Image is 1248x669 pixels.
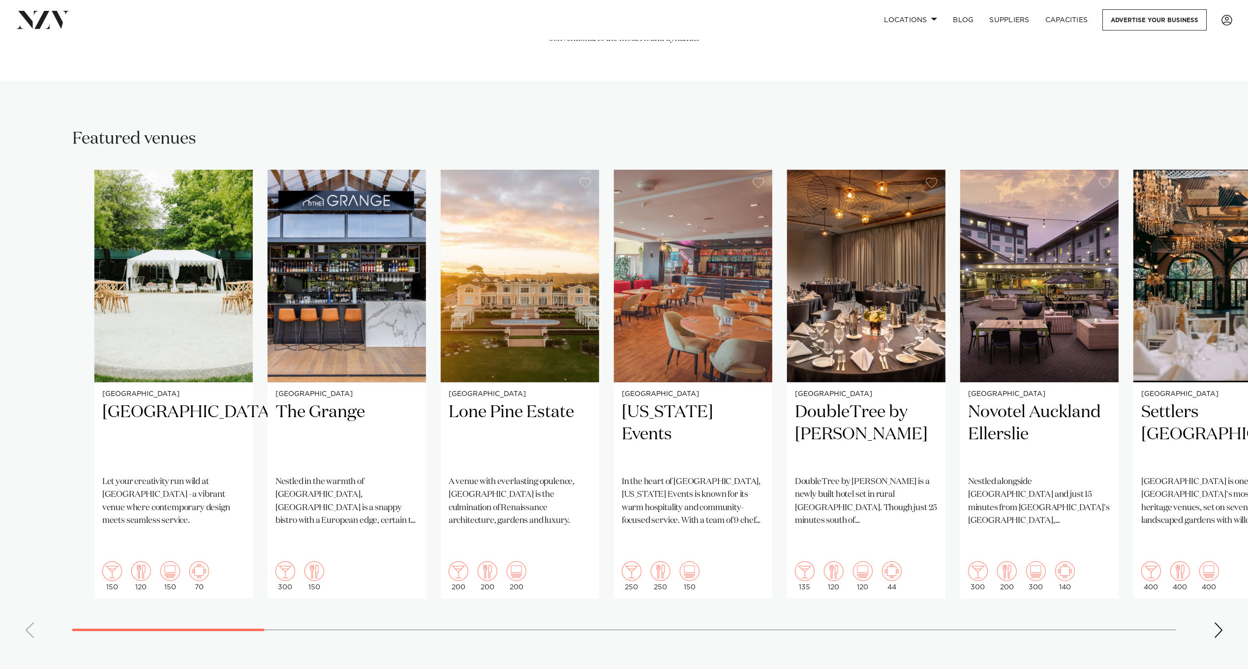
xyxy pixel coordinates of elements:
[275,391,418,398] small: [GEOGRAPHIC_DATA]
[94,170,253,599] a: [GEOGRAPHIC_DATA] [GEOGRAPHIC_DATA] Let your creativity run wild at [GEOGRAPHIC_DATA] - a vibrant...
[960,170,1119,599] a: [GEOGRAPHIC_DATA] Novotel Auckland Ellerslie Nestled alongside [GEOGRAPHIC_DATA] and just 15 minu...
[614,170,772,599] a: Dining area at Texas Events in Auckland [GEOGRAPHIC_DATA] [US_STATE] Events In the heart of [GEOG...
[304,561,324,591] div: 150
[507,561,526,581] img: theatre.png
[1170,561,1190,591] div: 400
[16,11,69,29] img: nzv-logo.png
[614,170,772,382] img: Dining area at Texas Events in Auckland
[102,401,245,468] h2: [GEOGRAPHIC_DATA]
[968,391,1111,398] small: [GEOGRAPHIC_DATA]
[1170,561,1190,581] img: dining.png
[441,170,599,599] swiper-slide: 3 / 36
[622,391,764,398] small: [GEOGRAPHIC_DATA]
[787,170,945,382] img: Corporate gala dinner setup at Hilton Karaka
[131,561,151,591] div: 120
[72,128,196,150] h2: Featured venues
[441,170,599,599] a: [GEOGRAPHIC_DATA] Lone Pine Estate A venue with everlasting opulence, [GEOGRAPHIC_DATA] is the cu...
[968,561,988,591] div: 300
[795,391,938,398] small: [GEOGRAPHIC_DATA]
[268,170,426,599] swiper-slide: 2 / 36
[680,561,700,581] img: theatre.png
[102,561,122,591] div: 150
[795,561,815,591] div: 135
[968,476,1111,527] p: Nestled alongside [GEOGRAPHIC_DATA] and just 15 minutes from [GEOGRAPHIC_DATA]'s [GEOGRAPHIC_DATA...
[1141,561,1161,591] div: 400
[94,170,253,599] swiper-slide: 1 / 36
[1199,561,1219,581] img: theatre.png
[824,561,844,581] img: dining.png
[882,561,902,591] div: 44
[160,561,180,591] div: 150
[614,170,772,599] swiper-slide: 4 / 36
[1102,9,1207,30] a: Advertise your business
[449,476,591,527] p: A venue with everlasting opulence, [GEOGRAPHIC_DATA] is the culmination of Renaissance architectu...
[680,561,700,591] div: 150
[787,170,945,599] a: Corporate gala dinner setup at Hilton Karaka [GEOGRAPHIC_DATA] DoubleTree by [PERSON_NAME] Double...
[478,561,497,591] div: 200
[945,9,981,30] a: BLOG
[1141,561,1161,581] img: cocktail.png
[968,401,1111,468] h2: Novotel Auckland Ellerslie
[1055,561,1075,581] img: meeting.png
[997,561,1017,581] img: dining.png
[787,170,945,599] swiper-slide: 5 / 36
[651,561,670,591] div: 250
[275,401,418,468] h2: The Grange
[449,401,591,468] h2: Lone Pine Estate
[622,561,641,581] img: cocktail.png
[968,561,988,581] img: cocktail.png
[102,561,122,581] img: cocktail.png
[651,561,670,581] img: dining.png
[275,561,295,581] img: cocktail.png
[304,561,324,581] img: dining.png
[268,170,426,599] a: [GEOGRAPHIC_DATA] The Grange Nestled in the warmth of [GEOGRAPHIC_DATA], [GEOGRAPHIC_DATA] is a s...
[507,561,526,591] div: 200
[449,561,468,581] img: cocktail.png
[160,561,180,581] img: theatre.png
[960,170,1119,599] swiper-slide: 6 / 36
[997,561,1017,591] div: 200
[853,561,873,591] div: 120
[102,391,245,398] small: [GEOGRAPHIC_DATA]
[275,561,295,591] div: 300
[275,476,418,527] p: Nestled in the warmth of [GEOGRAPHIC_DATA], [GEOGRAPHIC_DATA] is a snappy bistro with a European ...
[824,561,844,591] div: 120
[1026,561,1046,581] img: theatre.png
[795,561,815,581] img: cocktail.png
[449,391,591,398] small: [GEOGRAPHIC_DATA]
[1055,561,1075,591] div: 140
[1026,561,1046,591] div: 300
[853,561,873,581] img: theatre.png
[882,561,902,581] img: meeting.png
[795,401,938,468] h2: DoubleTree by [PERSON_NAME]
[189,561,209,581] img: meeting.png
[189,561,209,591] div: 70
[131,561,151,581] img: dining.png
[795,476,938,527] p: DoubleTree by [PERSON_NAME] is a newly built hotel set in rural [GEOGRAPHIC_DATA]. Though just 25...
[1037,9,1096,30] a: Capacities
[478,561,497,581] img: dining.png
[622,401,764,468] h2: [US_STATE] Events
[981,9,1037,30] a: SUPPLIERS
[622,561,641,591] div: 250
[102,476,245,527] p: Let your creativity run wild at [GEOGRAPHIC_DATA] - a vibrant venue where contemporary design mee...
[1199,561,1219,591] div: 400
[622,476,764,527] p: In the heart of [GEOGRAPHIC_DATA], [US_STATE] Events is known for its warm hospitality and commun...
[449,561,468,591] div: 200
[876,9,945,30] a: Locations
